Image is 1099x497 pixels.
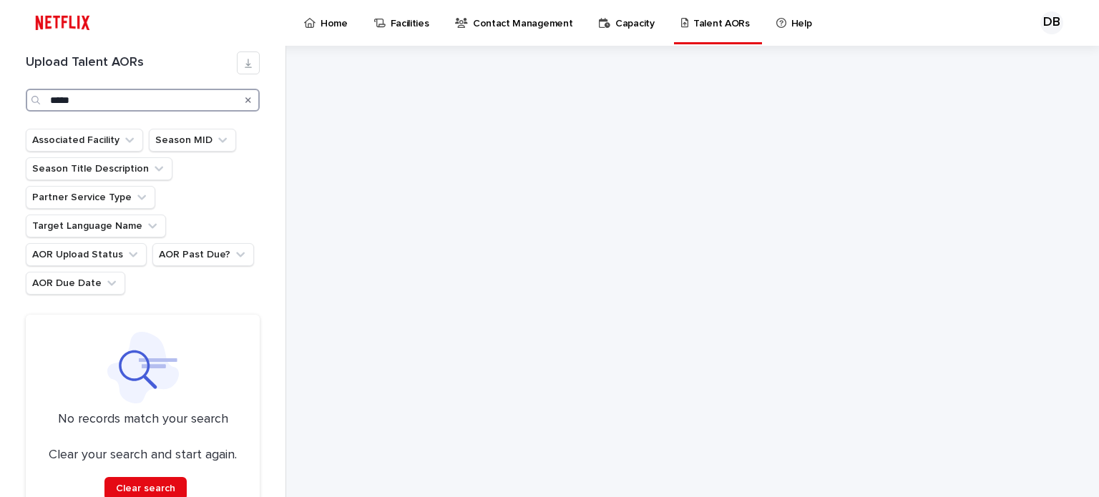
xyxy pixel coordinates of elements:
button: Associated Facility [26,129,143,152]
button: Target Language Name [26,215,166,237]
button: AOR Past Due? [152,243,254,266]
div: DB [1040,11,1063,34]
input: Search [26,89,260,112]
h1: Upload Talent AORs [26,55,237,71]
button: Season Title Description [26,157,172,180]
button: Partner Service Type [26,186,155,209]
span: Clear search [116,483,175,493]
button: AOR Due Date [26,272,125,295]
p: No records match your search [43,412,243,428]
button: AOR Upload Status [26,243,147,266]
button: Season MID [149,129,236,152]
p: Clear your search and start again. [49,448,237,463]
img: ifQbXi3ZQGMSEF7WDB7W [29,9,97,37]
